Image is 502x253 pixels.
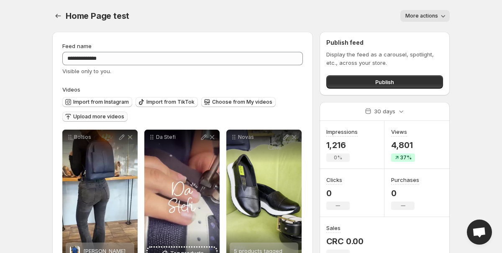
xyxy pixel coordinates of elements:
div: Open chat [467,220,492,245]
button: Choose from My videos [201,97,276,107]
p: 1,216 [326,140,358,150]
button: Publish [326,75,443,89]
p: Novas [238,134,282,141]
span: Videos [62,86,80,93]
button: Upload more videos [62,112,128,122]
span: Visible only to you. [62,68,111,74]
h3: Clicks [326,176,342,184]
h3: Purchases [391,176,419,184]
span: Home Page test [66,11,129,21]
span: Feed name [62,43,92,49]
span: Import from TikTok [146,99,195,105]
h3: Impressions [326,128,358,136]
button: Import from Instagram [62,97,132,107]
h3: Views [391,128,407,136]
span: 0% [334,154,342,161]
button: Import from TikTok [136,97,198,107]
p: 30 days [374,107,395,115]
span: 37% [400,154,412,161]
p: Bolsos [74,134,118,141]
p: Da Stefi [156,134,200,141]
span: Choose from My videos [212,99,272,105]
p: 0 [391,188,419,198]
span: Import from Instagram [73,99,129,105]
h3: Sales [326,224,341,232]
span: Upload more videos [73,113,124,120]
h2: Publish feed [326,38,443,47]
span: More actions [405,13,438,19]
p: CRC 0.00 [326,236,364,246]
p: Display the feed as a carousel, spotlight, etc., across your store. [326,50,443,67]
button: Settings [52,10,64,22]
button: More actions [400,10,450,22]
span: Publish [375,78,394,86]
p: 4,801 [391,140,415,150]
p: 0 [326,188,350,198]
